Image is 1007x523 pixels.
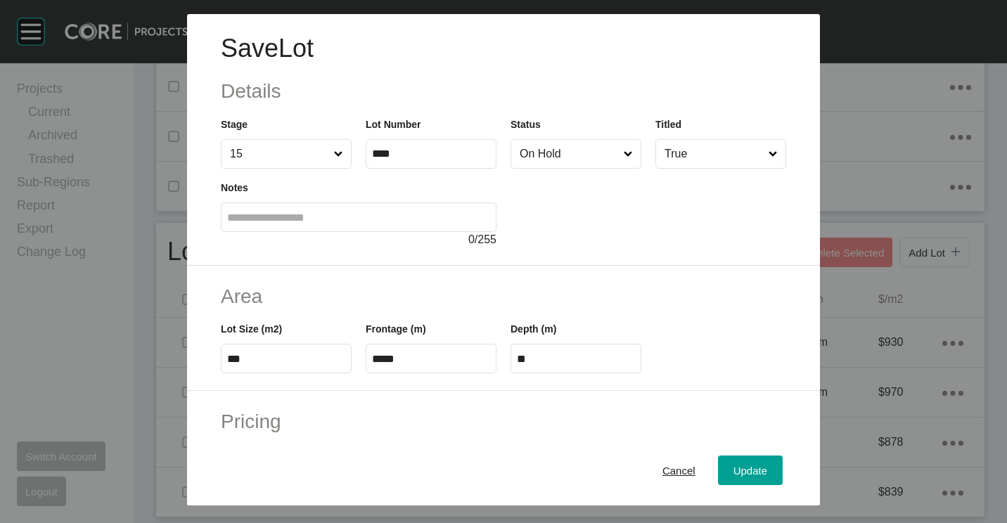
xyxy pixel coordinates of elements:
label: Depth (m) [511,323,556,335]
input: True [662,140,766,168]
button: Cancel [647,456,711,485]
h2: Area [221,283,786,310]
span: Close menu... [331,140,346,168]
span: Update [733,465,767,477]
label: Lot Number [366,119,421,130]
h2: Details [221,77,786,105]
label: Stage [221,119,248,130]
span: Cancel [662,465,695,477]
label: Status [511,119,541,130]
span: Close menu... [766,140,781,168]
div: / 255 [221,232,496,247]
button: Update [718,456,783,485]
label: Notes [221,182,248,193]
h1: Save Lot [221,31,786,66]
h2: Pricing [221,408,786,435]
input: 15 [227,140,331,168]
label: Titled [655,119,681,130]
input: On Hold [517,140,621,168]
label: Lot Size (m2) [221,323,282,335]
span: Close menu... [621,140,636,168]
span: 0 [468,233,475,245]
label: Frontage (m) [366,323,426,335]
